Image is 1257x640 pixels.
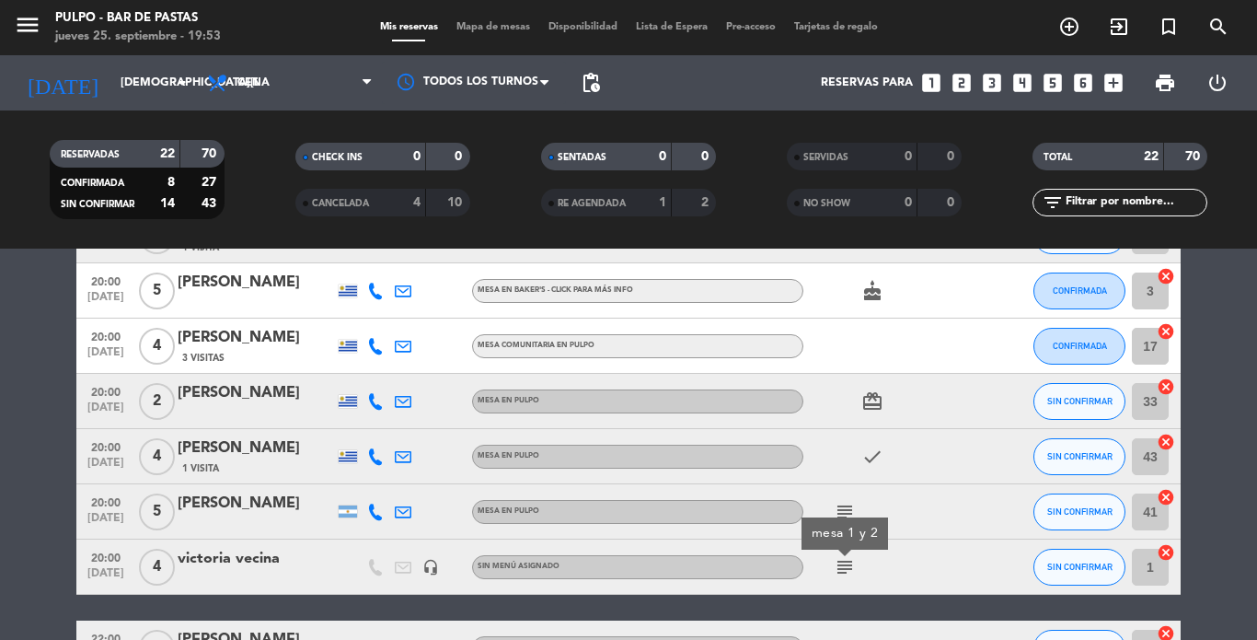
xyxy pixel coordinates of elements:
strong: 4 [413,196,421,209]
span: Lista de Espera [627,22,717,32]
i: cancel [1157,378,1175,396]
i: subject [834,501,856,523]
span: SIN CONFIRMAR [1047,506,1113,517]
i: looks_3 [980,71,1004,95]
span: 20:00 [83,270,129,291]
strong: 0 [455,150,466,163]
span: MESA EN BAKER'S - click para más info [478,286,633,294]
i: exit_to_app [1108,16,1130,38]
span: 20:00 [83,546,129,567]
i: looks_4 [1010,71,1034,95]
strong: 70 [202,147,220,160]
div: [PERSON_NAME] [178,436,334,460]
span: SIN CONFIRMAR [1047,562,1113,572]
i: menu [14,11,41,39]
div: [PERSON_NAME] [178,326,334,350]
strong: 0 [701,150,712,163]
span: CONFIRMADA [1053,341,1107,351]
i: turned_in_not [1158,16,1180,38]
span: CONFIRMADA [61,179,124,188]
i: cancel [1157,488,1175,506]
span: 5 [139,273,175,309]
span: 2 [139,383,175,420]
div: jueves 25. septiembre - 19:53 [55,28,221,46]
span: Disponibilidad [539,22,627,32]
span: 5 [139,494,175,530]
span: 1 Visita [182,240,219,255]
span: NO SHOW [803,199,850,208]
span: 20:00 [83,491,129,512]
span: CONFIRMADA [1053,285,1107,296]
strong: 22 [1144,150,1159,163]
span: Sin menú asignado [478,563,559,570]
strong: 0 [905,196,912,209]
button: menu [14,11,41,45]
span: SIN CONFIRMAR [61,200,134,209]
i: looks_5 [1041,71,1065,95]
i: [DATE] [14,63,111,103]
i: cake [861,280,883,302]
span: TOTAL [1044,153,1072,162]
span: RESERVADAS [61,150,120,159]
i: cancel [1157,543,1175,562]
div: [PERSON_NAME] [178,492,334,516]
span: print [1154,72,1176,94]
button: SIN CONFIRMAR [1033,494,1125,530]
i: add_box [1101,71,1125,95]
span: 20:00 [83,436,129,457]
span: 20:00 [83,325,129,346]
span: pending_actions [580,72,602,94]
span: Reservas para [821,76,913,89]
strong: 70 [1185,150,1204,163]
strong: 0 [947,196,958,209]
span: SENTADAS [558,153,606,162]
strong: 8 [167,176,175,189]
i: looks_one [919,71,943,95]
i: cancel [1157,267,1175,285]
button: SIN CONFIRMAR [1033,549,1125,586]
i: card_giftcard [861,390,883,413]
button: CONFIRMADA [1033,273,1125,309]
strong: 0 [659,150,666,163]
button: SIN CONFIRMAR [1033,438,1125,475]
i: power_settings_new [1206,72,1228,94]
span: 4 [139,549,175,586]
i: subject [834,556,856,578]
strong: 14 [160,197,175,210]
span: [DATE] [83,401,129,423]
span: SERVIDAS [803,153,848,162]
i: cancel [1157,322,1175,341]
div: victoria vecina [178,547,334,571]
div: Pulpo - Bar de Pastas [55,9,221,28]
strong: 0 [947,150,958,163]
span: 3 Visitas [182,351,225,366]
span: MESA EN PULPO [478,507,539,515]
span: 4 [139,438,175,475]
div: mesa 1 y 2 [812,524,879,543]
strong: 2 [701,196,712,209]
span: Tarjetas de regalo [785,22,887,32]
span: [DATE] [83,512,129,533]
input: Filtrar por nombre... [1064,192,1206,213]
span: [DATE] [83,346,129,367]
i: check [861,446,883,468]
span: MESA EN PULPO [478,397,539,404]
button: SIN CONFIRMAR [1033,383,1125,420]
span: [DATE] [83,567,129,588]
strong: 1 [659,196,666,209]
strong: 0 [905,150,912,163]
span: 1 Visita [182,461,219,476]
span: Pre-acceso [717,22,785,32]
i: filter_list [1042,192,1064,214]
i: cancel [1157,433,1175,451]
i: looks_two [950,71,974,95]
i: add_circle_outline [1058,16,1080,38]
button: CONFIRMADA [1033,328,1125,365]
span: [DATE] [83,457,129,478]
span: [DATE] [83,291,129,312]
span: Mapa de mesas [447,22,539,32]
span: Mis reservas [371,22,447,32]
i: looks_6 [1071,71,1095,95]
span: MESA COMUNITARIA EN PULPO [478,342,594,349]
div: [PERSON_NAME] [178,271,334,295]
